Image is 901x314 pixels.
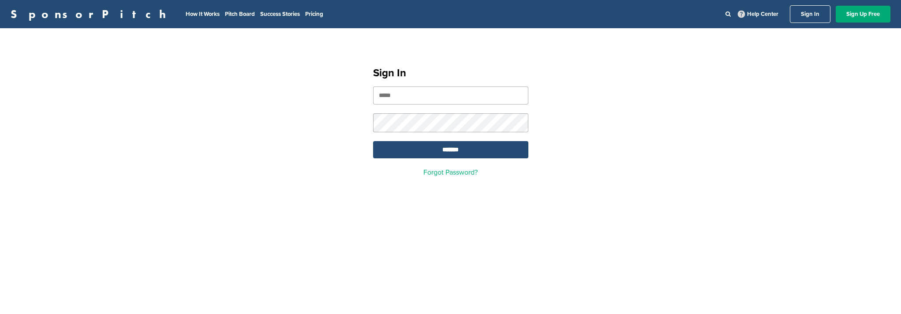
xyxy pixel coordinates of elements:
[373,65,528,81] h1: Sign In
[836,6,890,22] a: Sign Up Free
[186,11,220,18] a: How It Works
[736,9,780,19] a: Help Center
[225,11,255,18] a: Pitch Board
[11,8,172,20] a: SponsorPitch
[423,168,478,177] a: Forgot Password?
[305,11,323,18] a: Pricing
[790,5,830,23] a: Sign In
[260,11,300,18] a: Success Stories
